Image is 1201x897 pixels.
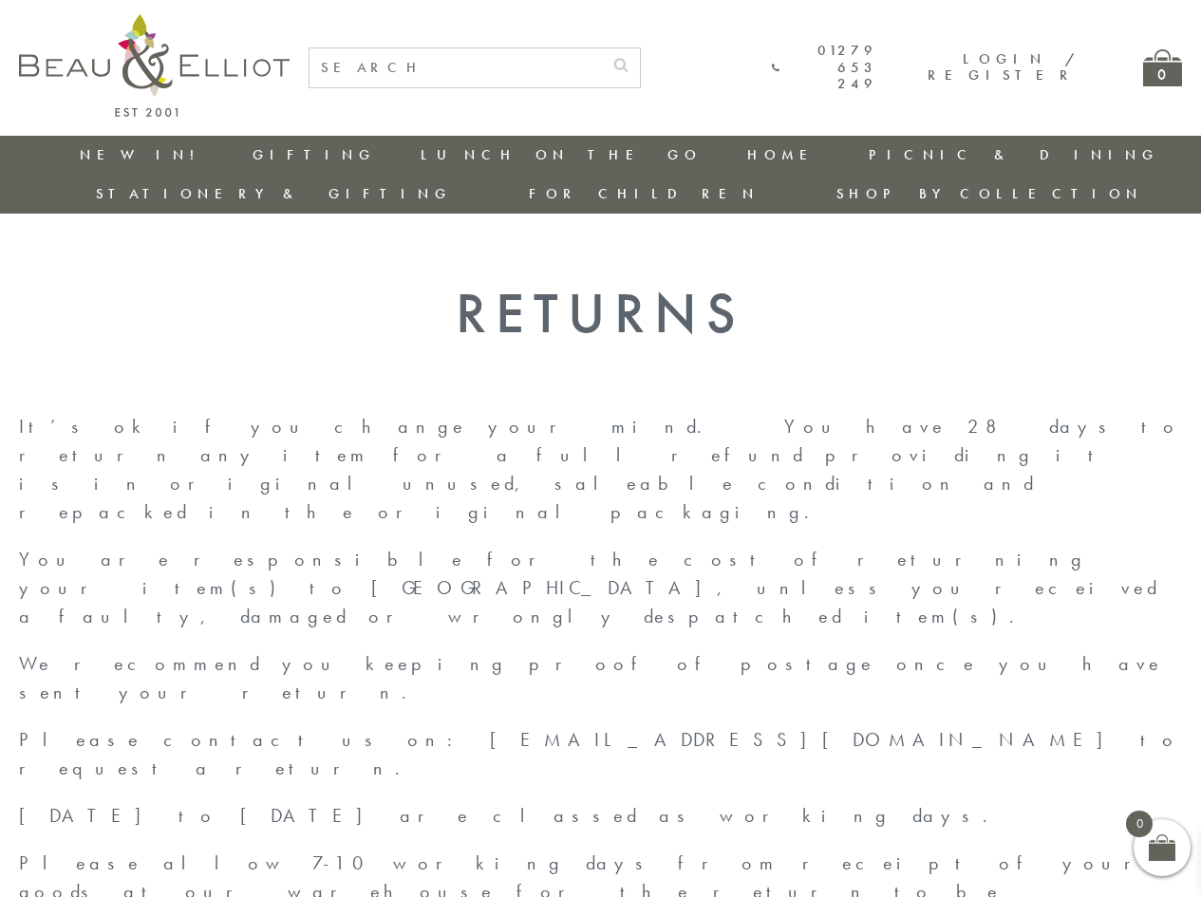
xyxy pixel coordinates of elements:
span: We recommend you keeping proof of postage once you have sent your return. [19,651,1162,704]
span: [DATE] to [DATE] are classed as working days. [19,803,1004,828]
a: 0 [1143,49,1182,86]
a: Shop by collection [836,184,1143,203]
span: Please contact us on: [EMAIL_ADDRESS][DOMAIN_NAME] to request a return. [19,727,1180,780]
input: SEARCH [310,48,602,87]
a: Gifting [253,145,376,164]
span: 0 [1126,811,1153,837]
a: 01279 653 249 [772,43,877,92]
a: Picnic & Dining [869,145,1159,164]
a: Login / Register [928,49,1077,84]
a: Lunch On The Go [421,145,702,164]
span: You are responsible for the cost of returning your item(s) to [GEOGRAPHIC_DATA], unless you recei... [19,547,1157,628]
a: Stationery & Gifting [96,184,452,203]
span: It’s ok if you change your mind. You have 28 days to return any item for a full refund providing ... [19,414,1181,524]
a: Home [747,145,823,164]
img: logo [19,14,290,117]
a: New in! [80,145,207,164]
h1: Returns [19,280,1182,346]
a: For Children [529,184,760,203]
